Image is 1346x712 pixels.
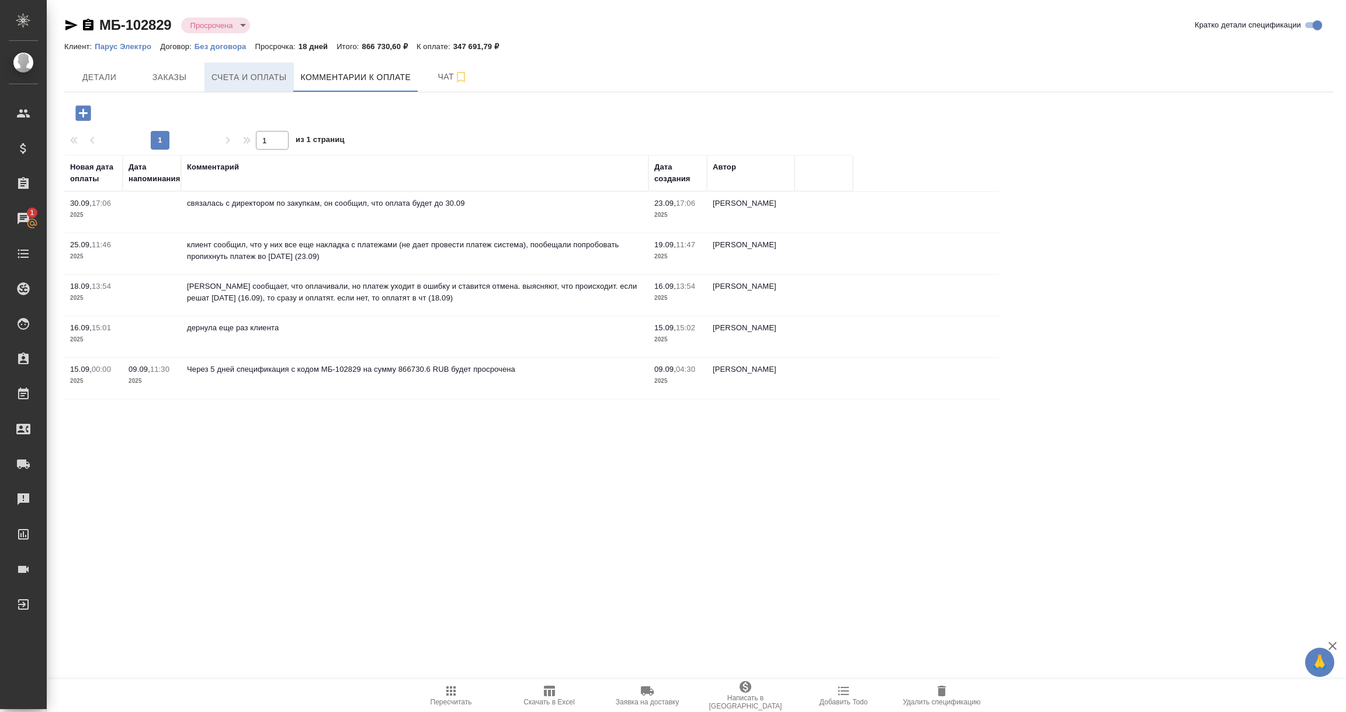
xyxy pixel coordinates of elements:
[3,204,44,233] a: 1
[187,322,643,334] p: дернула еще раз клиента
[676,199,695,208] p: 17:06
[676,282,695,291] p: 13:54
[676,240,695,249] p: 11:47
[654,161,701,185] div: Дата создания
[362,42,417,51] p: 866 730,60 ₽
[654,365,676,374] p: 09.09,
[187,364,643,375] p: Через 5 дней спецификация с кодом МБ-102829 на сумму 866730.6 RUB будет просрочена
[129,161,180,185] div: Дата напоминания
[654,323,676,332] p: 15.09,
[296,133,345,150] span: из 1 страниц
[654,292,701,304] p: 2025
[64,42,95,51] p: Клиент:
[92,199,111,208] p: 17:06
[654,282,676,291] p: 16.09,
[70,334,117,345] p: 2025
[129,375,175,387] p: 2025
[187,281,643,304] p: [PERSON_NAME] сообщает, что оплачивали, но платеж уходит в ошибку и ставится отмена. выясняют, чт...
[654,251,701,262] p: 2025
[713,161,736,173] div: Автор
[70,161,117,185] div: Новая дата оплаты
[70,240,92,249] p: 25.09,
[141,70,197,85] span: Заказы
[92,323,111,332] p: 15:01
[255,42,298,51] p: Просрочка:
[95,42,160,51] p: Парус Электро
[187,198,643,209] p: связалась с директором по закупкам, он сообщил, что оплата будет до 30.09
[195,41,255,51] a: Без договора
[187,161,239,173] div: Комментарий
[654,334,701,345] p: 2025
[1305,648,1334,677] button: 🙏
[70,375,117,387] p: 2025
[70,282,92,291] p: 18.09,
[71,70,127,85] span: Детали
[70,323,92,332] p: 16.09,
[707,275,795,316] td: [PERSON_NAME]
[707,233,795,274] td: [PERSON_NAME]
[92,240,111,249] p: 11:46
[707,358,795,399] td: [PERSON_NAME]
[70,292,117,304] p: 2025
[417,42,453,51] p: К оплате:
[70,209,117,221] p: 2025
[23,207,41,219] span: 1
[301,70,411,85] span: Комментарии к оплате
[453,42,508,51] p: 347 691,79 ₽
[676,365,695,374] p: 04:30
[64,18,78,32] button: Скопировать ссылку для ЯМессенджера
[1195,19,1301,31] span: Кратко детали спецификации
[129,365,150,374] p: 09.09,
[425,70,481,84] span: Чат
[187,20,237,30] button: Просрочена
[707,192,795,233] td: [PERSON_NAME]
[181,18,251,33] div: Просрочена
[92,365,111,374] p: 00:00
[150,365,169,374] p: 11:30
[654,240,676,249] p: 19.09,
[299,42,336,51] p: 18 дней
[70,251,117,262] p: 2025
[654,375,701,387] p: 2025
[654,199,676,208] p: 23.09,
[707,316,795,357] td: [PERSON_NAME]
[92,282,111,291] p: 13:54
[70,199,92,208] p: 30.09,
[454,70,468,84] svg: Подписаться
[676,323,695,332] p: 15:02
[654,209,701,221] p: 2025
[211,70,287,85] span: Счета и оплаты
[160,42,195,51] p: Договор:
[1310,650,1330,675] span: 🙏
[99,17,172,33] a: МБ-102829
[95,41,160,51] a: Парус Электро
[195,42,255,51] p: Без договора
[81,18,95,32] button: Скопировать ссылку
[70,365,92,374] p: 15.09,
[187,239,643,262] p: клиент сообщил, что у них все еще накладка с платежами (не дает провести платеж система), пообеща...
[67,101,99,125] button: Добавить комментарий
[336,42,362,51] p: Итого:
